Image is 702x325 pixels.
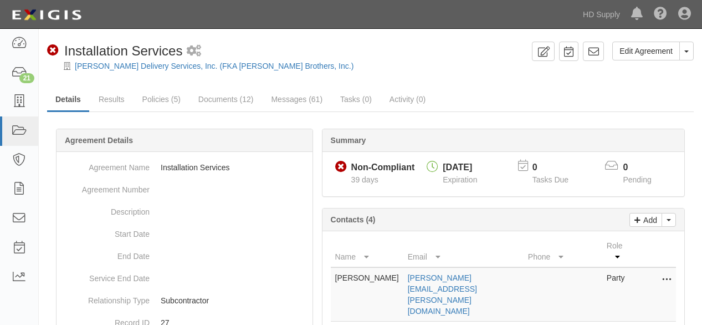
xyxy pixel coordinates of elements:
p: Add [640,214,657,226]
img: logo-5460c22ac91f19d4615b14bd174203de0afe785f0fc80cf4dbbc73dc1793850b.png [8,5,85,25]
dt: Agreement Name [61,156,150,173]
a: Messages (61) [263,88,331,110]
a: Edit Agreement [612,42,680,60]
span: Pending [623,175,651,184]
span: Tasks Due [532,175,568,184]
span: Expiration [443,175,477,184]
a: Activity (0) [381,88,434,110]
p: 0 [532,161,582,174]
div: [DATE] [443,161,477,174]
dt: Description [61,201,150,217]
i: 2 scheduled workflows [187,45,201,57]
i: Non-Compliant [47,45,59,57]
div: Installation Services [47,42,182,60]
a: Documents (12) [190,88,262,110]
dt: Relationship Type [61,290,150,306]
b: Summary [331,136,366,145]
dt: Start Date [61,223,150,240]
a: Policies (5) [134,88,189,110]
dd: Installation Services [61,156,308,179]
th: Email [403,236,524,267]
dd: Subcontractor [61,290,308,312]
b: Agreement Details [65,136,133,145]
a: [PERSON_NAME] Delivery Services, Inc. (FKA [PERSON_NAME] Brothers, Inc.) [75,62,353,70]
a: Tasks (0) [332,88,380,110]
td: Party [602,267,632,322]
i: Non-Compliant [335,161,347,173]
span: Installation Services [64,43,182,58]
th: Role [602,236,632,267]
a: Details [47,88,89,112]
a: [PERSON_NAME][EMAIL_ADDRESS][PERSON_NAME][DOMAIN_NAME] [408,273,477,316]
a: Results [90,88,133,110]
p: 0 [623,161,665,174]
td: [PERSON_NAME] [331,267,403,322]
dt: Agreement Number [61,179,150,195]
a: Add [629,213,662,227]
dt: End Date [61,245,150,262]
span: Since 08/28/2025 [351,175,378,184]
b: Contacts (4) [331,215,376,224]
th: Name [331,236,403,267]
dt: Service End Date [61,267,150,284]
th: Phone [524,236,602,267]
div: Non-Compliant [351,161,415,174]
a: HD Supply [577,3,626,26]
i: Help Center - Complianz [654,8,667,21]
div: 21 [19,73,34,83]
